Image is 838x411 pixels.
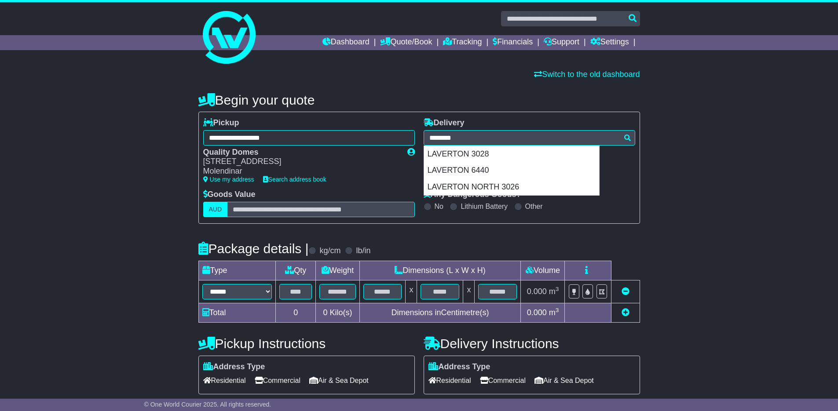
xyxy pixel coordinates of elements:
[276,303,316,322] td: 0
[198,261,276,280] td: Type
[534,70,640,79] a: Switch to the old dashboard
[480,374,526,387] span: Commercial
[322,35,370,50] a: Dashboard
[198,93,640,107] h4: Begin your quote
[443,35,482,50] a: Tracking
[316,303,359,322] td: Kilo(s)
[556,307,559,313] sup: 3
[359,303,521,322] td: Dimensions in Centimetre(s)
[428,362,490,372] label: Address Type
[527,308,547,317] span: 0.000
[622,308,629,317] a: Add new item
[276,261,316,280] td: Qty
[309,374,369,387] span: Air & Sea Depot
[549,287,559,296] span: m
[424,130,635,145] typeahead: Please provide city
[406,280,417,303] td: x
[534,374,594,387] span: Air & Sea Depot
[203,190,256,200] label: Goods Value
[203,167,399,176] div: Molendinar
[359,261,521,280] td: Dimensions (L x W x H)
[549,308,559,317] span: m
[525,202,543,211] label: Other
[435,202,443,211] label: No
[263,176,326,183] a: Search address book
[203,148,399,157] div: Quality Domes
[203,118,239,128] label: Pickup
[203,176,254,183] a: Use my address
[203,362,265,372] label: Address Type
[428,374,471,387] span: Residential
[527,287,547,296] span: 0.000
[203,374,246,387] span: Residential
[198,303,276,322] td: Total
[461,202,508,211] label: Lithium Battery
[493,35,533,50] a: Financials
[198,241,309,256] h4: Package details |
[203,157,399,167] div: [STREET_ADDRESS]
[255,374,300,387] span: Commercial
[424,179,599,196] div: LAVERTON NORTH 3026
[144,401,271,408] span: © One World Courier 2025. All rights reserved.
[424,146,599,163] div: LAVERTON 3028
[316,261,359,280] td: Weight
[323,308,327,317] span: 0
[622,287,629,296] a: Remove this item
[556,286,559,292] sup: 3
[203,202,228,217] label: AUD
[198,336,415,351] h4: Pickup Instructions
[380,35,432,50] a: Quote/Book
[521,261,565,280] td: Volume
[424,118,465,128] label: Delivery
[424,336,640,351] h4: Delivery Instructions
[319,246,340,256] label: kg/cm
[544,35,579,50] a: Support
[590,35,629,50] a: Settings
[356,246,370,256] label: lb/in
[463,280,475,303] td: x
[424,162,599,179] div: LAVERTON 6440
